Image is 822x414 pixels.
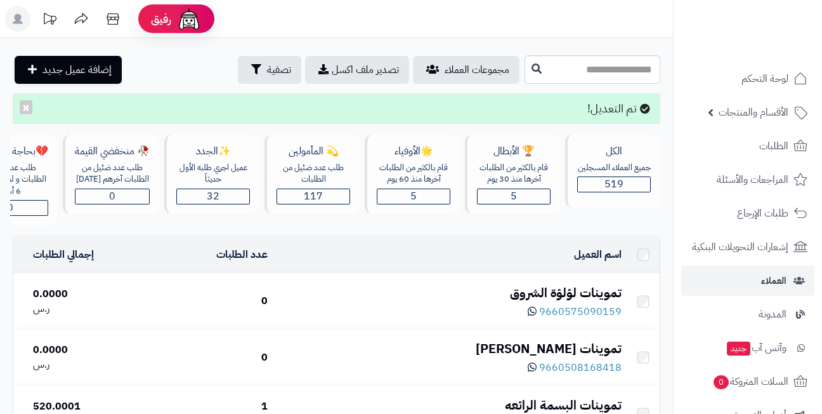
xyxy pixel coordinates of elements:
a: ✨الجددعميل اجري طلبه الأول حديثاّ32 [162,135,262,225]
a: السلات المتروكة0 [681,366,814,397]
button: × [20,100,32,114]
div: قام بالكثير من الطلبات آخرها منذ 60 يوم [377,162,450,185]
img: ai-face.png [176,6,202,32]
a: 🏆 الأبطالقام بالكثير من الطلبات آخرها منذ 30 يوم5 [462,135,563,225]
span: وآتس آب [726,339,786,357]
span: السلات المتروكة [712,373,788,391]
div: جميع العملاء المسجلين [577,162,651,174]
span: إضافة عميل جديد [42,62,112,77]
span: المدونة [759,305,786,323]
div: تم التعديل! [13,93,660,124]
span: 9660508168418 [539,360,622,375]
img: logo-2.png [736,34,810,61]
span: العملاء [761,272,786,290]
div: تموينات [PERSON_NAME] [278,340,622,358]
span: تصدير ملف اكسل [332,62,399,77]
div: 1 [136,399,268,414]
div: 🏆 الأبطال [477,144,551,159]
div: ر.س [33,302,126,316]
a: العملاء [681,265,814,296]
span: 5 [511,189,517,204]
a: طلبات الإرجاع [681,198,814,229]
a: 🥀 منخفضي القيمةطلب عدد ضئيل من الطلبات آخرهم [DATE]0 [60,135,162,225]
span: 9660575090159 [539,304,622,319]
span: تصفية [267,62,291,77]
div: ✨الجدد [176,144,250,159]
span: 32 [207,189,219,204]
a: 🌟الأوفياءقام بالكثير من الطلبات آخرها منذ 60 يوم5 [362,135,462,225]
a: الكلجميع العملاء المسجلين519 [563,135,663,225]
div: تموينات لؤلؤة الشروق [278,284,622,302]
a: المراجعات والأسئلة [681,164,814,195]
a: مجموعات العملاء [413,56,519,84]
span: جديد [727,342,750,356]
span: مجموعات العملاء [445,62,509,77]
a: اسم العميل [574,247,622,262]
a: 9660508168418 [528,360,622,375]
span: 0 [714,375,729,389]
div: 💫 المأمولين [277,144,350,159]
div: الكل [577,144,651,159]
div: 🥀 منخفضي القيمة [75,144,150,159]
button: تصفية [238,56,301,84]
a: وآتس آبجديد [681,333,814,363]
div: 0.0000 [33,287,126,302]
div: 0 [136,294,268,309]
div: 0.0000 [33,343,126,357]
a: الطلبات [681,131,814,161]
div: 520.0001 [33,399,126,414]
a: 9660575090159 [528,304,622,319]
div: طلب عدد ضئيل من الطلبات [277,162,350,185]
a: تحديثات المنصة [34,6,65,35]
span: 519 [604,177,623,192]
span: 5 [410,189,417,204]
a: عدد الطلبات [216,247,268,262]
div: 🌟الأوفياء [377,144,450,159]
div: عميل اجري طلبه الأول حديثاّ [176,162,250,185]
div: طلب عدد ضئيل من الطلبات آخرهم [DATE] [75,162,150,185]
a: لوحة التحكم [681,63,814,94]
span: المراجعات والأسئلة [717,171,788,189]
a: إشعارات التحويلات البنكية [681,232,814,262]
a: تصدير ملف اكسل [305,56,409,84]
a: 💫 المأمولينطلب عدد ضئيل من الطلبات117 [262,135,362,225]
span: رفيق [151,11,171,27]
span: 0 [109,189,115,204]
span: طلبات الإرجاع [737,204,788,222]
span: لوحة التحكم [741,70,788,88]
a: إضافة عميل جديد [15,56,122,84]
div: قام بالكثير من الطلبات آخرها منذ 30 يوم [477,162,551,185]
span: 0 [7,200,13,215]
div: ر.س [33,357,126,372]
span: الطلبات [759,137,788,155]
span: 117 [304,189,323,204]
span: الأقسام والمنتجات [719,103,788,121]
div: 0 [136,351,268,365]
a: المدونة [681,299,814,330]
a: إجمالي الطلبات [33,247,94,262]
span: إشعارات التحويلات البنكية [692,238,788,256]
